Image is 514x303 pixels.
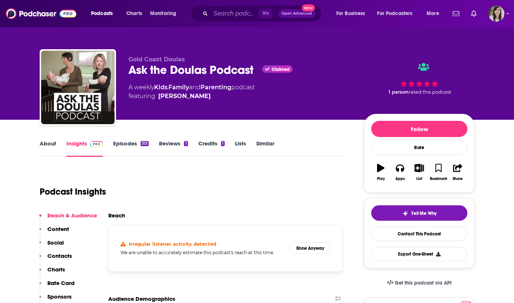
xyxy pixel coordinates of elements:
h5: We are unable to accurately estimate this podcast's reach at this time. [120,250,284,255]
img: tell me why sparkle [402,210,408,216]
span: Charts [126,8,142,19]
button: open menu [86,8,122,19]
button: Play [371,159,390,185]
h2: Reach [108,212,125,219]
div: Apps [395,177,405,181]
span: , [167,84,169,91]
div: Play [377,177,385,181]
a: Reviews1 [159,140,188,157]
p: Reach & Audience [47,212,97,219]
p: Rate Card [47,279,75,286]
a: Kristin Revere [158,92,211,101]
span: 1 person [388,89,409,95]
div: Bookmark [430,177,447,181]
a: Credits1 [198,140,225,157]
h2: Audience Demographics [108,295,175,302]
p: Contacts [47,252,72,259]
a: About [40,140,56,157]
button: open menu [145,8,186,19]
span: New [302,4,315,11]
button: Open AdvancedNew [278,9,315,18]
img: User Profile [488,6,504,22]
button: Share [448,159,467,185]
span: Podcasts [91,8,113,19]
button: List [410,159,429,185]
button: Show profile menu [488,6,504,22]
button: Rate Card [39,279,75,293]
a: Show notifications dropdown [450,7,462,20]
button: Reach & Audience [39,212,97,226]
h1: Podcast Insights [40,186,106,197]
p: Content [47,226,69,232]
a: Show notifications dropdown [468,7,479,20]
button: Show Anyway [290,242,330,254]
span: rated this podcast [409,89,451,95]
p: Social [47,239,64,246]
input: Search podcasts, credits, & more... [211,8,259,19]
span: Gold Coast Doulas [128,56,185,63]
span: Monitoring [150,8,176,19]
p: Sponsors [47,293,72,300]
button: open menu [331,8,374,19]
span: For Business [336,8,365,19]
a: Episodes313 [113,140,149,157]
span: featuring [128,92,255,101]
a: InsightsPodchaser Pro [66,140,103,157]
span: Claimed [272,68,290,71]
button: Content [39,226,69,239]
a: Family [169,84,189,91]
a: Lists [235,140,246,157]
div: Search podcasts, credits, & more... [198,5,329,22]
button: tell me why sparkleTell Me Why [371,205,467,221]
button: Follow [371,121,467,137]
span: and [189,84,200,91]
span: Tell Me Why [411,210,437,216]
div: 1 [184,141,188,146]
button: Contacts [39,252,72,266]
p: Charts [47,266,65,273]
a: Charts [122,8,146,19]
div: 1 personrated this podcast [364,56,474,101]
div: List [416,177,422,181]
div: Share [453,177,463,181]
button: open menu [373,8,423,19]
div: 1 [221,141,225,146]
a: Similar [256,140,274,157]
a: Parenting [200,84,231,91]
span: Get this podcast via API [395,280,452,286]
div: A weekly podcast [128,83,255,101]
span: ⌘ K [259,9,272,18]
a: Contact This Podcast [371,227,467,241]
span: Logged in as devinandrade [488,6,504,22]
button: Charts [39,266,65,279]
button: Bookmark [429,159,448,185]
button: open menu [421,8,448,19]
span: Open Advanced [282,12,312,15]
img: Podchaser - Follow, Share and Rate Podcasts [6,7,76,21]
img: Ask the Doulas Podcast [41,51,115,124]
h4: Irregular listener activity detected [129,241,216,247]
button: Social [39,239,64,253]
button: Apps [390,159,409,185]
a: Kids [154,84,167,91]
div: Rate [371,140,467,155]
button: Export One-Sheet [371,247,467,261]
span: For Podcasters [377,8,412,19]
div: 313 [141,141,149,146]
span: More [427,8,439,19]
a: Get this podcast via API [381,274,457,292]
img: Podchaser Pro [90,141,103,147]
